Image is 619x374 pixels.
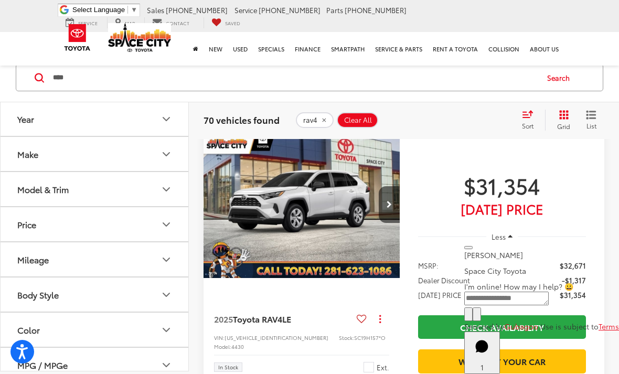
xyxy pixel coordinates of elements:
[160,253,173,265] div: Mileage
[486,227,518,246] button: Less
[214,343,231,350] span: Model:
[418,290,462,300] span: [DATE] PRICE
[231,343,244,350] span: 4430
[303,116,317,124] span: rav4
[364,362,374,372] span: Ice
[228,32,253,66] a: Used
[371,309,389,328] button: Actions
[379,186,400,223] button: Next image
[72,6,125,14] span: Select Language
[160,358,173,371] div: MPG / MPGe
[586,121,596,130] span: List
[160,147,173,160] div: Make
[127,6,128,14] span: ​
[296,112,334,128] button: remove rav4
[377,362,389,372] span: Ext.
[418,349,586,373] a: We'll Buy Your Car
[160,112,173,125] div: Year
[517,110,545,131] button: Select sort value
[418,315,586,339] a: Check Availability
[428,32,483,66] a: Rent a Toyota
[1,242,189,276] button: MileageMileage
[17,325,40,335] div: Color
[17,360,68,370] div: MPG / MPGe
[354,334,386,341] span: SC19H157*O
[234,5,257,15] span: Service
[58,17,105,28] a: Service
[326,32,370,66] a: SmartPath
[481,362,484,372] span: 1
[464,292,549,305] textarea: Type your message
[78,19,98,26] span: Service
[418,172,586,198] span: $31,354
[522,121,533,130] span: Sort
[1,277,189,312] button: Body StyleBody Style
[160,323,173,336] div: Color
[1,313,189,347] button: ColorColor
[214,313,353,325] a: 2025Toyota RAV4LE
[464,239,619,332] div: Close[PERSON_NAME]Space City ToyotaI'm online! How may I help? 😀Type your messageChat with SMSSen...
[108,23,171,52] img: Space City Toyota
[17,254,49,264] div: Mileage
[17,290,59,300] div: Body Style
[17,114,34,124] div: Year
[1,137,189,171] button: MakeMake
[379,315,381,323] span: dropdown dots
[204,113,280,126] span: 70 vehicles found
[259,5,321,15] span: [PHONE_NUMBER]
[218,365,238,370] span: In Stock
[52,65,537,90] input: Search by Make, Model, or Keyword
[72,6,137,14] a: Select Language​
[1,102,189,136] button: YearYear
[492,232,506,241] span: Less
[125,19,135,26] span: Map
[337,112,378,128] button: Clear All
[1,207,189,241] button: PricePrice
[17,149,38,159] div: Make
[464,307,473,321] button: Chat with SMS
[107,17,143,28] a: Map
[525,32,564,66] a: About Us
[214,334,225,341] span: VIN:
[545,110,578,131] button: Grid View
[147,5,164,15] span: Sales
[464,250,619,260] p: [PERSON_NAME]
[188,32,204,66] a: Home
[225,334,328,341] span: [US_VEHICLE_IDENTIFICATION_NUMBER]
[203,131,401,278] div: 2025 Toyota RAV4 LE 0
[290,32,326,66] a: Finance
[144,17,197,28] a: Contact
[58,20,97,55] img: Toyota
[557,122,570,131] span: Grid
[418,275,470,285] span: Dealer Discount
[464,321,504,332] span: Serviced by
[578,110,604,131] button: List View
[464,281,573,292] span: I'm online! How may I help? 😀
[464,332,500,374] button: Toggle Chat Window
[204,32,228,66] a: New
[17,184,69,194] div: Model & Trim
[282,313,291,325] span: LE
[344,116,372,124] span: Clear All
[418,260,439,271] span: MSRP:
[131,6,137,14] span: ▼
[326,5,343,15] span: Parts
[339,334,354,341] span: Stock:
[464,265,619,276] p: Space City Toyota
[166,5,228,15] span: [PHONE_NUMBER]
[504,321,540,332] a: Gubagoo.
[418,204,586,214] span: [DATE] Price
[345,5,407,15] span: [PHONE_NUMBER]
[464,246,473,249] button: Close
[160,218,173,230] div: Price
[166,19,189,26] span: Contact
[17,219,36,229] div: Price
[370,32,428,66] a: Service & Parts
[160,288,173,301] div: Body Style
[203,131,401,279] img: 2025 Toyota RAV4 LE
[225,19,240,26] span: Saved
[253,32,290,66] a: Specials
[537,65,585,91] button: Search
[599,321,619,332] a: Terms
